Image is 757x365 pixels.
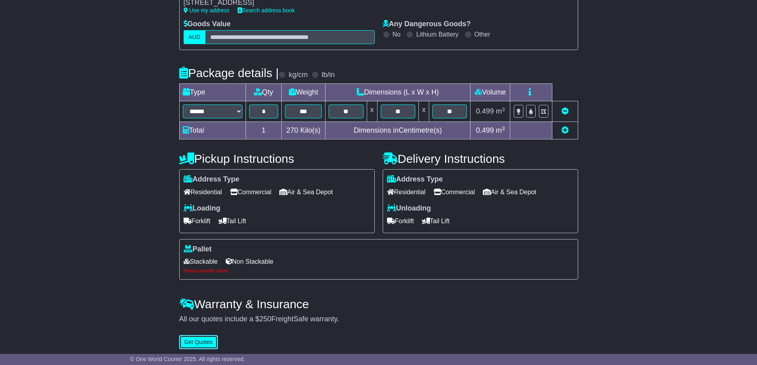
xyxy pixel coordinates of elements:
[474,31,490,38] label: Other
[179,152,375,165] h4: Pickup Instructions
[238,7,295,14] a: Search address book
[470,84,510,101] td: Volume
[184,7,230,14] a: Use my address
[476,126,494,134] span: 0.499
[219,215,246,227] span: Tail Lift
[561,107,569,115] a: Remove this item
[179,315,578,324] div: All our quotes include a $ FreightSafe warranty.
[179,335,218,349] button: Get Quotes
[179,122,246,139] td: Total
[179,297,578,311] h4: Warranty & Insurance
[184,186,222,198] span: Residential
[387,175,443,184] label: Address Type
[184,30,206,44] label: AUD
[496,126,505,134] span: m
[422,215,450,227] span: Tail Lift
[321,71,335,79] label: lb/in
[279,186,333,198] span: Air & Sea Depot
[561,126,569,134] a: Add new item
[483,186,536,198] span: Air & Sea Depot
[434,186,475,198] span: Commercial
[282,84,325,101] td: Weight
[287,126,298,134] span: 270
[179,66,279,79] h4: Package details |
[502,106,505,112] sup: 3
[476,107,494,115] span: 0.499
[502,126,505,131] sup: 3
[387,204,431,213] label: Unloading
[416,31,459,38] label: Lithium Battery
[184,255,218,268] span: Stackable
[387,186,426,198] span: Residential
[184,204,221,213] label: Loading
[387,215,414,227] span: Forklift
[393,31,401,38] label: No
[367,101,377,122] td: x
[179,84,246,101] td: Type
[496,107,505,115] span: m
[184,215,211,227] span: Forklift
[184,175,240,184] label: Address Type
[383,152,578,165] h4: Delivery Instructions
[184,268,574,274] div: Please provide value
[259,315,271,323] span: 250
[226,255,273,268] span: Non Stackable
[184,245,212,254] label: Pallet
[246,122,282,139] td: 1
[130,356,245,362] span: © One World Courier 2025. All rights reserved.
[418,101,429,122] td: x
[184,20,231,29] label: Goods Value
[325,84,470,101] td: Dimensions (L x W x H)
[230,186,271,198] span: Commercial
[325,122,470,139] td: Dimensions in Centimetre(s)
[288,71,308,79] label: kg/cm
[383,20,471,29] label: Any Dangerous Goods?
[246,84,282,101] td: Qty
[282,122,325,139] td: Kilo(s)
